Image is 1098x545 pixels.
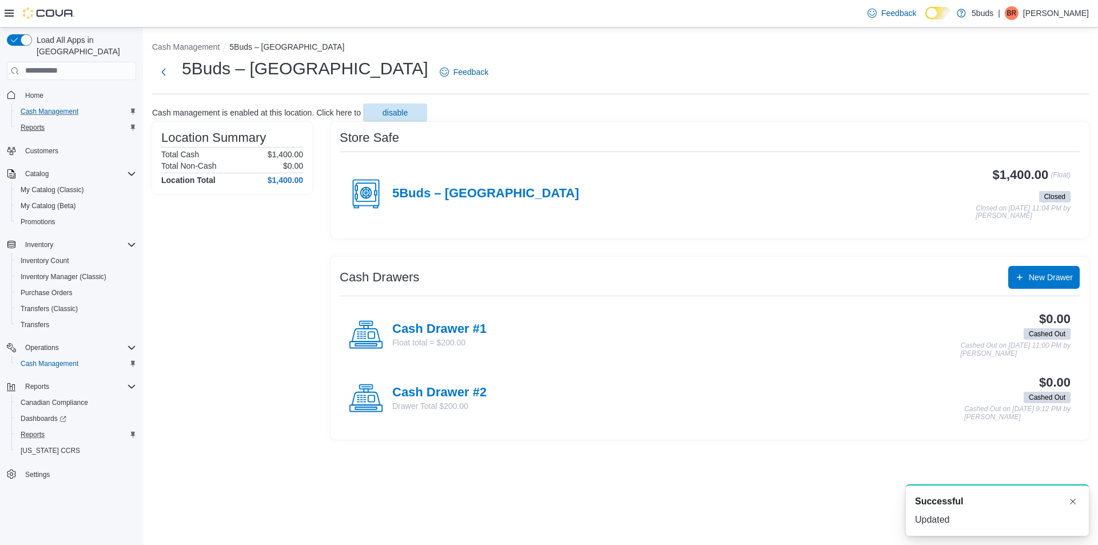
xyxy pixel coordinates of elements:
[21,217,55,226] span: Promotions
[152,42,220,51] button: Cash Management
[2,142,141,159] button: Customers
[915,513,1080,527] div: Updated
[11,104,141,120] button: Cash Management
[21,201,76,210] span: My Catalog (Beta)
[2,379,141,395] button: Reports
[21,380,136,393] span: Reports
[21,185,84,194] span: My Catalog (Classic)
[11,198,141,214] button: My Catalog (Beta)
[21,414,66,423] span: Dashboards
[25,382,49,391] span: Reports
[16,412,136,425] span: Dashboards
[16,183,89,197] a: My Catalog (Classic)
[16,318,136,332] span: Transfers
[16,215,136,229] span: Promotions
[11,120,141,136] button: Reports
[21,123,45,132] span: Reports
[152,41,1089,55] nav: An example of EuiBreadcrumbs
[11,269,141,285] button: Inventory Manager (Classic)
[268,176,303,185] h4: $1,400.00
[11,395,141,411] button: Canadian Compliance
[16,105,136,118] span: Cash Management
[1029,272,1073,283] span: New Drawer
[2,340,141,356] button: Operations
[11,356,141,372] button: Cash Management
[998,6,1000,20] p: |
[16,215,60,229] a: Promotions
[161,131,266,145] h3: Location Summary
[32,34,136,57] span: Load All Apps in [GEOGRAPHIC_DATA]
[11,301,141,317] button: Transfers (Classic)
[16,428,49,441] a: Reports
[161,150,199,159] h6: Total Cash
[16,121,49,134] a: Reports
[392,400,487,412] p: Drawer Total $200.00
[1029,329,1065,339] span: Cashed Out
[16,199,81,213] a: My Catalog (Beta)
[11,285,141,301] button: Purchase Orders
[16,121,136,134] span: Reports
[11,182,141,198] button: My Catalog (Classic)
[16,444,85,458] a: [US_STATE] CCRS
[21,89,48,102] a: Home
[21,341,136,355] span: Operations
[1039,312,1071,326] h3: $0.00
[863,2,921,25] a: Feedback
[881,7,916,19] span: Feedback
[21,380,54,393] button: Reports
[2,237,141,253] button: Inventory
[21,467,136,481] span: Settings
[21,88,136,102] span: Home
[16,286,136,300] span: Purchase Orders
[21,107,78,116] span: Cash Management
[25,169,49,178] span: Catalog
[161,161,217,170] h6: Total Non-Cash
[16,396,93,409] a: Canadian Compliance
[2,166,141,182] button: Catalog
[11,411,141,427] a: Dashboards
[915,495,963,508] span: Successful
[16,302,136,316] span: Transfers (Classic)
[182,57,428,80] h1: 5Buds – [GEOGRAPHIC_DATA]
[268,150,303,159] p: $1,400.00
[21,167,53,181] button: Catalog
[363,104,427,122] button: disable
[21,288,73,297] span: Purchase Orders
[25,470,50,479] span: Settings
[11,427,141,443] button: Reports
[16,286,77,300] a: Purchase Orders
[16,105,83,118] a: Cash Management
[23,7,74,19] img: Cova
[392,322,487,337] h4: Cash Drawer #1
[16,270,111,284] a: Inventory Manager (Classic)
[21,430,45,439] span: Reports
[152,61,175,83] button: Next
[11,443,141,459] button: [US_STATE] CCRS
[1039,376,1071,389] h3: $0.00
[960,342,1071,357] p: Cashed Out on [DATE] 11:00 PM by [PERSON_NAME]
[25,146,58,156] span: Customers
[16,270,136,284] span: Inventory Manager (Classic)
[16,302,82,316] a: Transfers (Classic)
[21,359,78,368] span: Cash Management
[11,317,141,333] button: Transfers
[976,205,1071,220] p: Closed on [DATE] 11:04 PM by [PERSON_NAME]
[21,446,80,455] span: [US_STATE] CCRS
[16,254,136,268] span: Inventory Count
[16,254,74,268] a: Inventory Count
[21,341,63,355] button: Operations
[21,304,78,313] span: Transfers (Classic)
[21,256,69,265] span: Inventory Count
[25,91,43,100] span: Home
[21,167,136,181] span: Catalog
[392,186,579,201] h4: 5Buds – [GEOGRAPHIC_DATA]
[16,428,136,441] span: Reports
[161,176,216,185] h4: Location Total
[16,183,136,197] span: My Catalog (Classic)
[340,270,419,284] h3: Cash Drawers
[16,199,136,213] span: My Catalog (Beta)
[21,272,106,281] span: Inventory Manager (Classic)
[21,144,63,158] a: Customers
[11,214,141,230] button: Promotions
